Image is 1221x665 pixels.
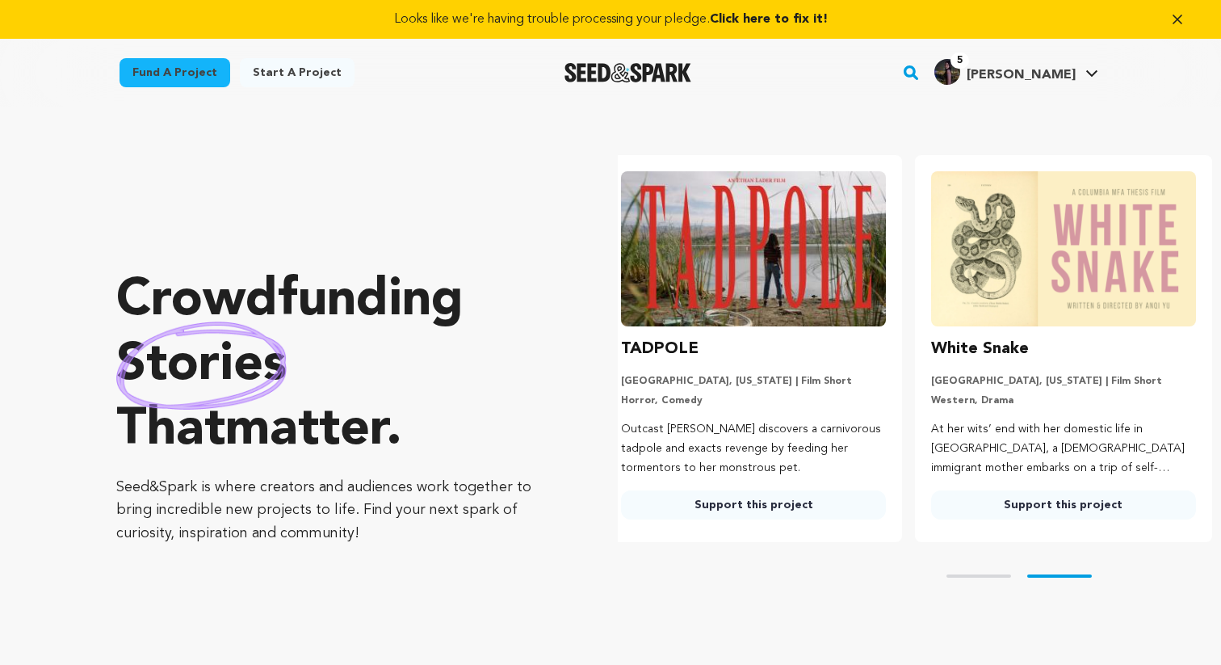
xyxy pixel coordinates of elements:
h3: White Snake [931,336,1029,362]
span: Kaashvi A.'s Profile [931,56,1101,90]
span: 5 [950,53,969,69]
a: Kaashvi A.'s Profile [931,56,1101,85]
p: At her wits’ end with her domestic life in [GEOGRAPHIC_DATA], a [DEMOGRAPHIC_DATA] immigrant moth... [931,420,1196,478]
a: Support this project [621,490,886,520]
a: Support this project [931,490,1196,520]
p: Horror, Comedy [621,394,886,407]
img: Seed&Spark Logo Dark Mode [564,63,691,82]
img: White Snake image [931,171,1196,326]
p: Seed&Spark is where creators and audiences work together to bring incredible new projects to life... [116,476,553,545]
span: [PERSON_NAME] [967,69,1076,82]
p: Crowdfunding that . [116,269,553,463]
p: [GEOGRAPHIC_DATA], [US_STATE] | Film Short [621,375,886,388]
a: Looks like we're having trouble processing your pledge.Click here to fix it! [19,10,1202,29]
p: Western, Drama [931,394,1196,407]
div: Kaashvi A.'s Profile [934,59,1076,85]
p: [GEOGRAPHIC_DATA], [US_STATE] | Film Short [931,375,1196,388]
span: matter [225,405,386,457]
a: Fund a project [120,58,230,87]
img: TADPOLE image [621,171,886,326]
a: Start a project [240,58,355,87]
span: Click here to fix it! [710,13,828,26]
p: Outcast [PERSON_NAME] discovers a carnivorous tadpole and exacts revenge by feeding her tormentor... [621,420,886,478]
a: Seed&Spark Homepage [564,63,691,82]
img: 8b2c249d74023a58.jpg [934,59,960,85]
img: hand sketched image [116,322,287,410]
h3: TADPOLE [621,336,699,362]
